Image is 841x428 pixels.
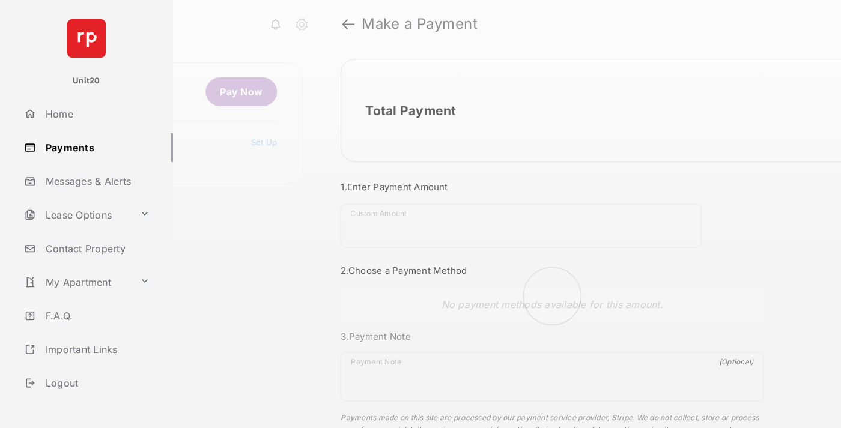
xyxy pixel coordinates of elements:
[19,200,135,229] a: Lease Options
[341,265,764,276] h3: 2. Choose a Payment Method
[19,167,173,196] a: Messages & Alerts
[251,137,278,147] a: Set Up
[365,103,456,118] h2: Total Payment
[341,181,764,193] h3: 1. Enter Payment Amount
[73,75,100,87] p: Unit20
[19,133,173,162] a: Payments
[362,17,478,31] strong: Make a Payment
[19,335,154,364] a: Important Links
[19,100,173,128] a: Home
[67,19,106,58] img: svg+xml;base64,PHN2ZyB4bWxucz0iaHR0cDovL3d3dy53My5vcmcvMjAwMC9zdmciIHdpZHRoPSI2NCIgaGVpZ2h0PSI2NC...
[19,301,173,330] a: F.A.Q.
[341,331,764,342] h3: 3. Payment Note
[19,234,173,263] a: Contact Property
[19,268,135,297] a: My Apartment
[19,369,173,397] a: Logout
